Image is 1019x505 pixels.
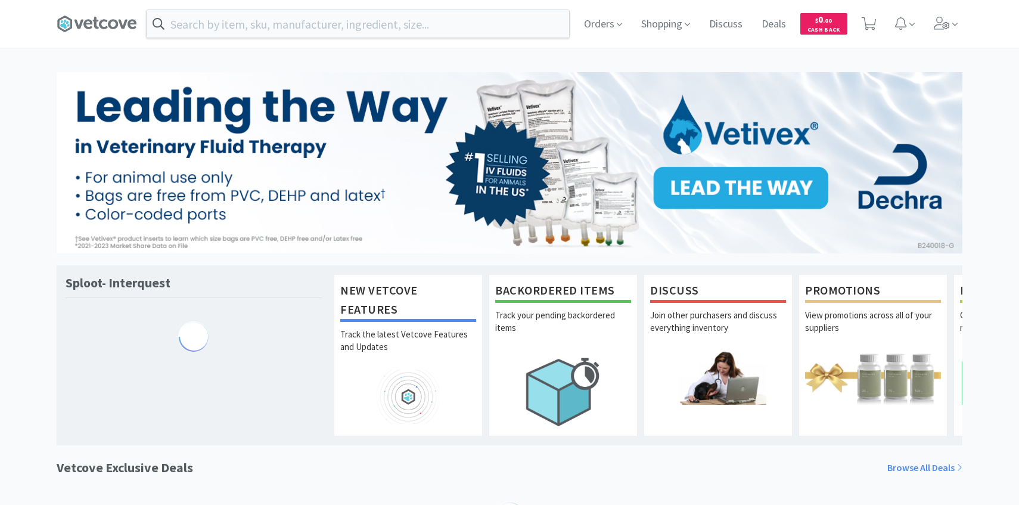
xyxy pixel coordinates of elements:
[495,281,631,303] h1: Backordered Items
[650,281,786,303] h1: Discuss
[66,274,170,292] h1: Sploot- Interquest
[650,351,786,405] img: hero_discuss.png
[823,17,832,24] span: . 00
[799,274,947,436] a: PromotionsView promotions across all of your suppliers
[805,351,941,405] img: hero_promotions.png
[704,19,747,30] a: Discuss
[815,14,832,25] span: 0
[495,351,631,432] img: hero_backorders.png
[887,460,962,476] a: Browse All Deals
[340,370,476,424] img: hero_feature_roadmap.png
[644,274,793,436] a: DiscussJoin other purchasers and discuss everything inventory
[650,309,786,351] p: Join other purchasers and discuss everything inventory
[757,19,791,30] a: Deals
[805,281,941,303] h1: Promotions
[815,17,818,24] span: $
[805,309,941,351] p: View promotions across all of your suppliers
[807,27,840,35] span: Cash Back
[340,281,476,322] h1: New Vetcove Features
[57,457,193,478] h1: Vetcove Exclusive Deals
[334,274,483,436] a: New Vetcove FeaturesTrack the latest Vetcove Features and Updates
[495,309,631,351] p: Track your pending backordered items
[489,274,638,436] a: Backordered ItemsTrack your pending backordered items
[57,72,962,253] img: 6bcff1d5513c4292bcae26201ab6776f.jpg
[147,10,569,38] input: Search by item, sku, manufacturer, ingredient, size...
[800,8,847,40] a: $0.00Cash Back
[340,328,476,370] p: Track the latest Vetcove Features and Updates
